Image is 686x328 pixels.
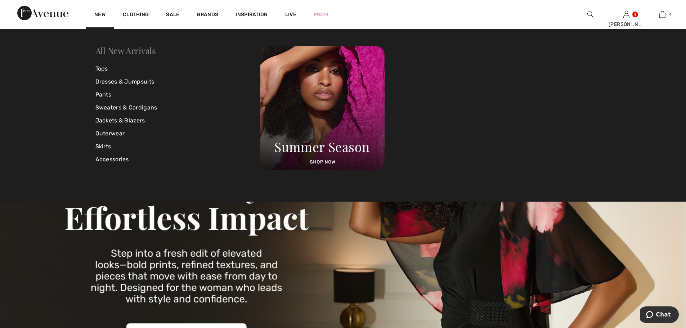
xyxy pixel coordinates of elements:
[260,104,385,111] a: Joseph Ribkoff New Arrivals
[95,45,156,56] a: All New Arrivals
[314,11,328,18] a: Prom
[623,11,629,18] a: Sign In
[260,46,385,170] img: Joseph Ribkoff New Arrivals
[623,10,629,19] img: My Info
[123,12,149,19] a: Clothing
[17,6,68,20] img: 1ère Avenue
[659,10,665,19] img: My Bag
[197,12,219,19] a: Brands
[645,10,680,19] a: 4
[95,127,261,140] a: Outerwear
[95,114,261,127] a: Jackets & Blazers
[236,12,268,19] span: Inspiration
[166,12,179,19] a: Sale
[285,11,296,18] a: Live
[95,88,261,101] a: Pants
[95,62,261,75] a: Tops
[587,10,593,19] img: search the website
[95,101,261,114] a: Sweaters & Cardigans
[640,306,679,324] iframe: Opens a widget where you can chat to one of our agents
[95,153,261,166] a: Accessories
[609,21,644,28] div: [PERSON_NAME]
[669,11,672,18] span: 4
[95,75,261,88] a: Dresses & Jumpsuits
[94,12,106,19] a: New
[95,140,261,153] a: Skirts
